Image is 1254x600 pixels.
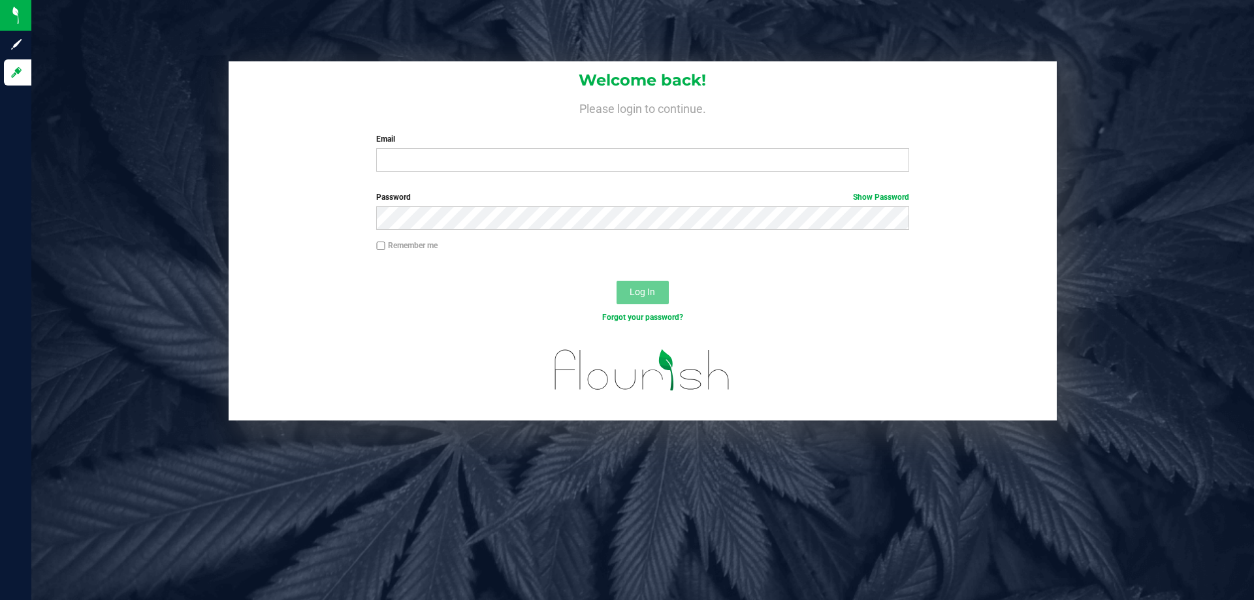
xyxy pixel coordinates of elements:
[376,240,438,251] label: Remember me
[602,313,683,322] a: Forgot your password?
[229,72,1057,89] h1: Welcome back!
[229,99,1057,115] h4: Please login to continue.
[10,66,23,79] inline-svg: Log in
[617,281,669,304] button: Log In
[376,133,908,145] label: Email
[539,337,746,403] img: flourish_logo.svg
[376,242,385,251] input: Remember me
[853,193,909,202] a: Show Password
[630,287,655,297] span: Log In
[10,38,23,51] inline-svg: Sign up
[376,193,411,202] span: Password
